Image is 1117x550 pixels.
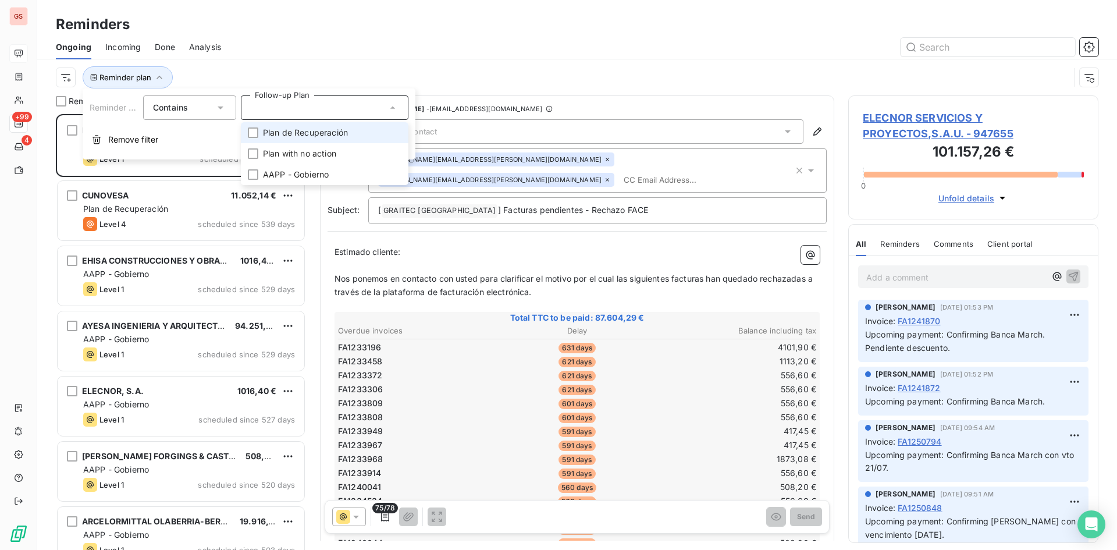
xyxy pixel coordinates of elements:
[338,356,382,367] span: FA1233458
[198,219,295,229] span: scheduled since 539 days
[558,413,596,423] span: 601 days
[338,342,381,353] span: FA1233196
[619,171,753,189] input: CC Email Address...
[658,411,817,424] td: 556,60 €
[56,114,306,550] div: grid
[338,453,383,465] span: FA1233968
[9,114,27,133] a: +99
[231,190,276,200] span: 11.052,14 €
[658,453,817,466] td: 1873,08 €
[658,325,817,337] th: Balance including tax
[658,369,817,382] td: 556,60 €
[263,148,336,159] span: Plan with no action
[940,371,993,378] span: [DATE] 01:52 PM
[558,399,596,409] span: 601 days
[382,156,602,163] span: [PERSON_NAME][EMAIL_ADDRESS][PERSON_NAME][DOMAIN_NAME]
[880,239,919,249] span: Reminders
[658,355,817,368] td: 1113,20 €
[863,141,1084,165] h3: 101.157,26 €
[558,538,596,549] span: 560 days
[558,343,596,353] span: 631 days
[898,435,941,448] span: FA1250794
[856,239,866,249] span: All
[558,427,595,437] span: 591 days
[898,382,940,394] span: FA1241872
[382,204,497,218] span: GRAITEC [GEOGRAPHIC_DATA]
[82,190,129,200] span: CUNOVESA
[153,102,188,112] span: Contains
[90,102,145,112] span: Reminder plan
[658,341,817,354] td: 4101,90 €
[246,451,283,461] span: 508,20 €
[865,450,1076,473] span: Upcoming payment: Confirming Banca March con vto 21/07.
[372,503,398,513] span: 75/78
[658,537,817,549] td: 508,20 €
[876,369,935,379] span: [PERSON_NAME]
[861,181,866,190] span: 0
[237,386,276,396] span: 1016,40 €
[901,38,1075,56] input: Search
[82,256,244,265] span: EHISA CONSTRUCCIONES Y OBRAS S.A.
[82,451,268,461] span: [PERSON_NAME] FORGINGS & CASTINGS S.L.
[987,239,1032,249] span: Client portal
[338,467,381,479] span: FA1233914
[240,256,279,265] span: 1016,40 €
[198,415,295,424] span: scheduled since 527 days
[558,455,595,465] span: 591 days
[12,112,32,122] span: +99
[558,482,596,493] span: 560 days
[558,469,595,479] span: 591 days
[426,105,542,112] span: - [EMAIL_ADDRESS][DOMAIN_NAME]
[865,396,1045,406] span: Upcoming payment: Confirming Banca March.
[1077,510,1105,538] div: Open Intercom Messenger
[82,321,254,331] span: AYESA INGENIERIA Y ARQUITECTURA S.A.
[865,382,895,394] span: Invoice :
[83,464,149,474] span: AAPP - Gobierno
[83,204,168,214] span: Plan de Recuperación
[83,399,149,409] span: AAPP - Gobierno
[99,73,151,82] span: Reminder plan
[335,274,815,297] span: Nos ponemos en contacto con usted para clarificar el motivo por el cual las siguientes facturas h...
[865,329,1047,353] span: Upcoming payment: Confirming Banca March. Pendiente descuento.
[558,385,595,395] span: 621 days
[940,304,993,311] span: [DATE] 01:53 PM
[935,191,1012,205] button: Unfold details
[338,370,382,381] span: FA1233372
[658,383,817,396] td: 556,60 €
[335,247,401,257] span: Estimado cliente:
[240,516,285,526] span: 19.916,18 €
[876,423,935,433] span: [PERSON_NAME]
[82,516,265,526] span: ARCELORMITTAL OLABERRIA-BERGARA,S .L.
[898,502,942,514] span: FA1250848
[9,524,28,543] img: Logo LeanPay
[99,285,124,294] span: Level 1
[82,386,144,396] span: ELECNOR, S.A.
[99,350,124,359] span: Level 1
[189,41,221,53] span: Analysis
[56,41,91,53] span: Ongoing
[658,481,817,494] td: 508,20 €
[338,495,382,507] span: FA1234534
[558,357,595,367] span: 621 days
[558,371,595,381] span: 621 days
[83,127,415,152] button: Remove filter
[338,411,383,423] span: FA1233808
[558,441,595,451] span: 591 days
[790,508,822,526] button: Send
[198,285,295,294] span: scheduled since 529 days
[382,176,602,183] span: [PERSON_NAME][EMAIL_ADDRESS][PERSON_NAME][DOMAIN_NAME]
[82,125,257,135] span: ELECNOR SERVICIOS Y PROYECTOS,S.A.U.
[658,439,817,452] td: 417,45 €
[99,219,126,229] span: Level 4
[898,315,940,327] span: FA1241870
[69,95,109,107] span: Reminders
[9,7,28,26] div: GS
[328,205,360,215] span: Subject:
[940,491,994,498] span: [DATE] 09:51 AM
[83,334,149,344] span: AAPP - Gobierno
[876,302,935,313] span: [PERSON_NAME]
[498,205,648,215] span: ] Facturas pendientes - Rechazo FACE
[658,425,817,438] td: 417,45 €
[865,516,1078,540] span: Upcoming payment: Confirming [PERSON_NAME] con vencimiento [DATE].
[338,384,383,395] span: FA1233306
